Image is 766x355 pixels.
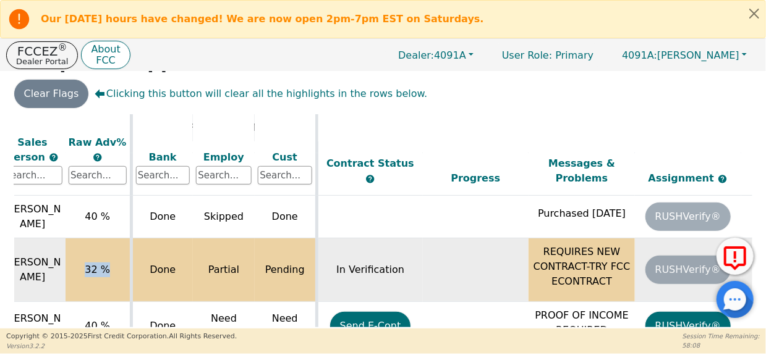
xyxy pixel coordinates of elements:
[4,203,61,230] span: [PERSON_NAME]
[532,156,632,186] div: Messages & Problems
[683,332,760,341] p: Session Time Remaining:
[426,171,526,186] div: Progress
[69,166,127,185] input: Search...
[131,238,193,302] td: Done
[622,49,739,61] span: [PERSON_NAME]
[16,45,68,57] p: FCCEZ
[258,166,312,185] input: Search...
[258,149,312,164] div: Cust
[136,166,190,185] input: Search...
[326,157,414,169] span: Contract Status
[645,312,731,340] button: RUSHVerify®
[4,256,61,283] span: [PERSON_NAME]
[193,302,255,351] td: Need assign
[609,46,760,65] button: 4091A:[PERSON_NAME]
[85,264,110,275] span: 32 %
[622,49,657,61] span: 4091A:
[85,211,110,222] span: 40 %
[91,56,120,65] p: FCC
[532,206,632,221] p: Purchased [DATE]
[3,166,62,185] input: Search...
[169,332,237,340] span: All Rights Reserved.
[14,80,89,108] button: Clear Flags
[255,196,317,238] td: Done
[6,332,237,342] p: Copyright © 2015- 2025 First Credit Corporation.
[717,238,754,275] button: Report Error to FCC
[136,149,190,164] div: Bank
[91,44,120,54] p: About
[69,136,127,148] span: Raw Adv%
[649,172,718,184] span: Assignment
[502,49,552,61] span: User Role :
[193,196,255,238] td: Skipped
[255,302,317,351] td: Need assign
[385,46,487,65] button: Dealer:4091A
[6,41,78,69] button: FCCEZ®Dealer Portal
[7,136,49,162] span: Sales Person
[6,341,237,351] p: Version 3.2.2
[398,49,466,61] span: 4091A
[58,42,67,53] sup: ®
[16,57,68,65] p: Dealer Portal
[131,302,193,351] td: Done
[743,1,765,26] button: Close alert
[532,244,632,289] p: REQUIRES NEW CONTRACT-TRY FCC ECONTRACT
[398,49,434,61] span: Dealer:
[330,312,411,340] button: Send E-Cont
[193,238,255,302] td: Partial
[255,238,317,302] td: Pending
[532,308,632,338] p: PROOF OF INCOME REQUIRED
[196,166,252,185] input: Search...
[81,41,130,70] button: AboutFCC
[85,320,110,332] span: 40 %
[41,13,484,25] b: Our [DATE] hours have changed! We are now open 2pm-7pm EST on Saturdays.
[317,238,423,302] td: In Verification
[490,43,606,67] a: User Role: Primary
[196,149,252,164] div: Employ
[95,86,427,101] span: Clicking this button will clear all the highlights in the rows below.
[14,51,185,73] strong: Completed Apps
[683,341,760,350] p: 58:08
[4,312,61,339] span: [PERSON_NAME]
[490,43,606,67] p: Primary
[131,196,193,238] td: Done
